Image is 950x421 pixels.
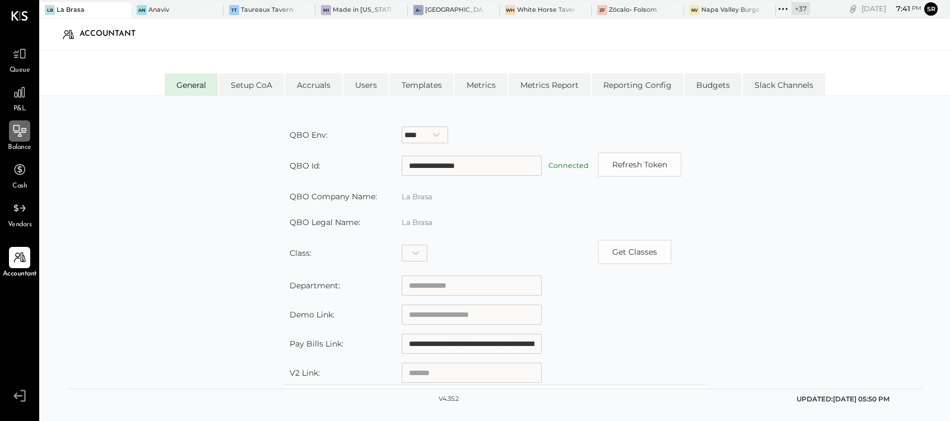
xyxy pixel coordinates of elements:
[1,43,39,76] a: Queue
[847,3,859,15] div: copy link
[290,161,320,171] label: QBO Id:
[3,269,37,279] span: Accountant
[148,6,169,15] div: Anaviv
[343,73,389,96] li: Users
[390,73,454,96] li: Templates
[219,73,284,96] li: Setup CoA
[439,395,459,404] div: v 4.35.2
[743,73,825,96] li: Slack Channels
[1,120,39,153] a: Balance
[597,5,607,15] div: ZF
[609,6,657,15] div: Zócalo- Folsom
[505,5,515,15] div: WH
[290,191,377,202] label: QBO Company Name:
[509,73,590,96] li: Metrics Report
[12,181,27,191] span: Cash
[333,6,390,15] div: Made in [US_STATE] Pizza [GEOGRAPHIC_DATA]
[701,6,759,15] div: Napa Valley Burger Company
[1,198,39,230] a: Vendors
[912,4,921,12] span: pm
[598,240,672,264] button: Copy id
[285,73,342,96] li: Accruals
[8,143,31,153] span: Balance
[137,5,147,15] div: An
[57,6,85,15] div: La Brasa
[1,82,39,114] a: P&L
[229,5,239,15] div: TT
[888,3,910,14] span: 7 : 41
[413,5,423,15] div: A–
[13,104,26,114] span: P&L
[290,368,320,378] label: V2 Link:
[290,339,343,349] label: Pay Bills Link:
[241,6,293,15] div: Taureaux Tavern
[861,3,921,14] div: [DATE]
[791,2,810,15] div: + 37
[598,152,682,177] button: Refresh Token
[684,73,742,96] li: Budgets
[1,159,39,191] a: Cash
[455,73,507,96] li: Metrics
[690,5,700,15] div: NV
[10,66,30,76] span: Queue
[290,248,311,258] label: Class:
[290,310,334,320] label: Demo Link:
[290,280,340,291] label: Department:
[8,220,32,230] span: Vendors
[321,5,331,15] div: Mi
[425,6,483,15] div: [GEOGRAPHIC_DATA] – [GEOGRAPHIC_DATA]
[592,73,683,96] li: Reporting Config
[402,192,432,201] label: La Brasa
[80,25,147,43] div: Accountant
[797,395,890,403] span: UPDATED: [DATE] 05:50 PM
[548,161,589,170] label: Connected
[517,6,575,15] div: White Horse Tavern
[924,2,938,16] button: Sr
[402,218,432,227] label: La Brasa
[290,130,328,140] label: QBO Env:
[290,217,360,227] label: QBO Legal Name:
[45,5,55,15] div: LB
[165,73,218,96] li: General
[1,247,39,279] a: Accountant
